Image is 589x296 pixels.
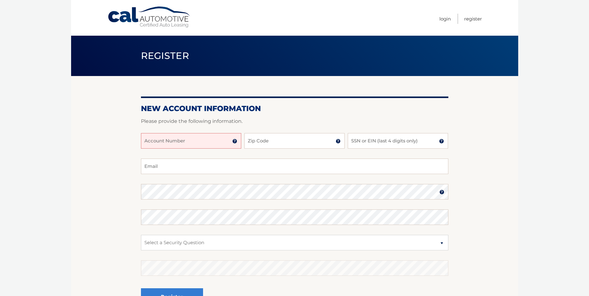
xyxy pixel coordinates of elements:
[141,133,241,149] input: Account Number
[439,139,444,144] img: tooltip.svg
[439,190,444,195] img: tooltip.svg
[244,133,345,149] input: Zip Code
[141,159,448,174] input: Email
[141,50,189,61] span: Register
[141,117,448,126] p: Please provide the following information.
[107,6,191,28] a: Cal Automotive
[439,14,451,24] a: Login
[348,133,448,149] input: SSN or EIN (last 4 digits only)
[336,139,341,144] img: tooltip.svg
[232,139,237,144] img: tooltip.svg
[464,14,482,24] a: Register
[141,104,448,113] h2: New Account Information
